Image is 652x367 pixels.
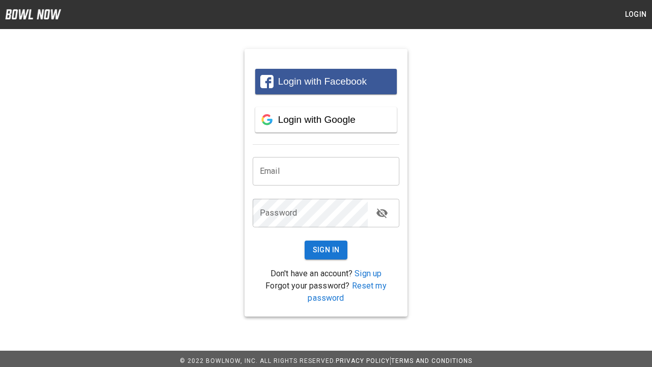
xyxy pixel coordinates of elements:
[336,357,390,364] a: Privacy Policy
[255,107,397,133] button: Login with Google
[180,357,336,364] span: © 2022 BowlNow, Inc. All Rights Reserved.
[355,269,382,278] a: Sign up
[5,9,61,19] img: logo
[391,357,472,364] a: Terms and Conditions
[278,76,367,87] span: Login with Facebook
[372,203,392,223] button: toggle password visibility
[619,5,652,24] button: Login
[278,114,356,125] span: Login with Google
[253,268,399,280] p: Don't have an account?
[308,281,386,303] a: Reset my password
[253,280,399,304] p: Forgot your password?
[305,241,348,259] button: Sign In
[255,69,397,94] button: Login with Facebook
